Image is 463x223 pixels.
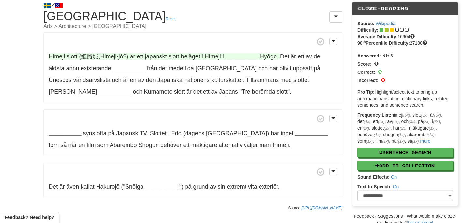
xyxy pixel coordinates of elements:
span: Himeji [273,142,289,148]
span: med [280,77,292,83]
span: Edo [171,130,182,136]
span: man [260,142,271,148]
span: . [179,183,280,190]
em: (2x) [384,126,390,131]
span: alternativ [219,142,242,148]
em: (3x) [423,119,429,124]
strong: __________ [226,53,258,60]
span: har [271,130,279,136]
span: kulturskatter [211,77,243,83]
span: även [66,183,79,190]
em: (2x) [400,126,406,131]
span: TV [140,130,146,136]
span: Japansk [116,130,138,136]
span: när [68,142,77,148]
span: kallat [81,183,94,190]
strong: 90 Percentile Difficulty: [357,40,410,46]
span: . [260,53,278,60]
span: Himeji [205,53,221,60]
span: syns [83,130,95,136]
span: ofta [97,130,106,136]
span: i [168,130,170,136]
span: ") [179,183,183,190]
em: (1x) [382,139,389,144]
span: är [123,77,128,83]
strong: Answered: [357,53,381,58]
span: från [147,65,157,72]
span: slott [67,53,77,60]
span: berömda [252,88,275,95]
span: på [108,130,115,136]
span: så [60,142,67,148]
span: Open feedback widget [5,214,54,221]
span: ("Snöiga [121,183,143,190]
em: (3x) [409,119,415,124]
span: . [83,130,148,136]
span: ett [137,53,143,60]
span: är [59,183,65,190]
em: (4x) [392,119,398,124]
em: (4x) [364,119,370,124]
small: Arts > Architecture > [GEOGRAPHIC_DATA] [43,24,342,29]
span: 0 [374,60,379,67]
div: / [43,2,342,10]
span: , ? [49,53,225,60]
em: (5x) [421,113,427,118]
span: de [314,53,320,60]
span: äldsta [49,65,64,72]
span: Shogun [139,142,159,148]
strong: Pro Tip: [357,89,375,95]
a: On [393,184,399,189]
span: extremt [227,183,246,190]
a: On [391,174,397,180]
span: mäktigare [191,142,217,148]
strong: Incorrect: [357,78,379,83]
span: behöver [160,142,182,148]
span: Japans [219,88,238,95]
em: (1x) [374,133,381,137]
em: (2x) [363,126,369,131]
span: blivit [279,65,291,72]
span: och [258,65,268,72]
span: Hyōgo [260,53,277,60]
span: inget [281,130,293,136]
span: , . [49,142,290,148]
span: Japanska [157,77,183,83]
span: grund [193,183,208,190]
span: Hakurojō [96,183,120,190]
span: (dagens [183,130,204,136]
span: det [159,65,167,72]
div: Cloze-Reading [352,2,458,15]
span: är [130,53,135,60]
strong: Score: [357,61,372,67]
span: på [185,183,192,190]
strong: Source: [357,21,374,26]
span: (姫路城 [79,53,98,60]
span: slott [169,53,179,60]
strong: Average Difficulty: [357,34,397,39]
span: som [97,142,109,148]
strong: __________ [49,130,81,136]
span: Tillsammans [246,77,279,83]
span: i [202,53,203,60]
span: [GEOGRAPHIC_DATA] [196,65,257,72]
a: Wikipedia [376,21,396,26]
span: Det [49,183,58,190]
em: (1x) [398,139,405,144]
span: en [130,77,137,83]
em: (1x) [429,126,435,131]
span: är [187,88,192,95]
span: slott" [277,88,290,95]
p: Highlight/select text to bring up automatic translation, dictionary links, related sentences, and... [357,89,453,108]
span: Det [280,53,289,60]
small: Source: [288,206,342,210]
span: det [193,88,202,95]
a: Reset [166,17,176,21]
span: en [78,142,85,148]
span: existerande [81,65,111,72]
a: more [420,138,430,144]
em: (1x) [428,133,434,137]
span: medeltida [169,65,194,72]
span: Unescos [49,77,71,83]
em: (1x) [366,139,372,144]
